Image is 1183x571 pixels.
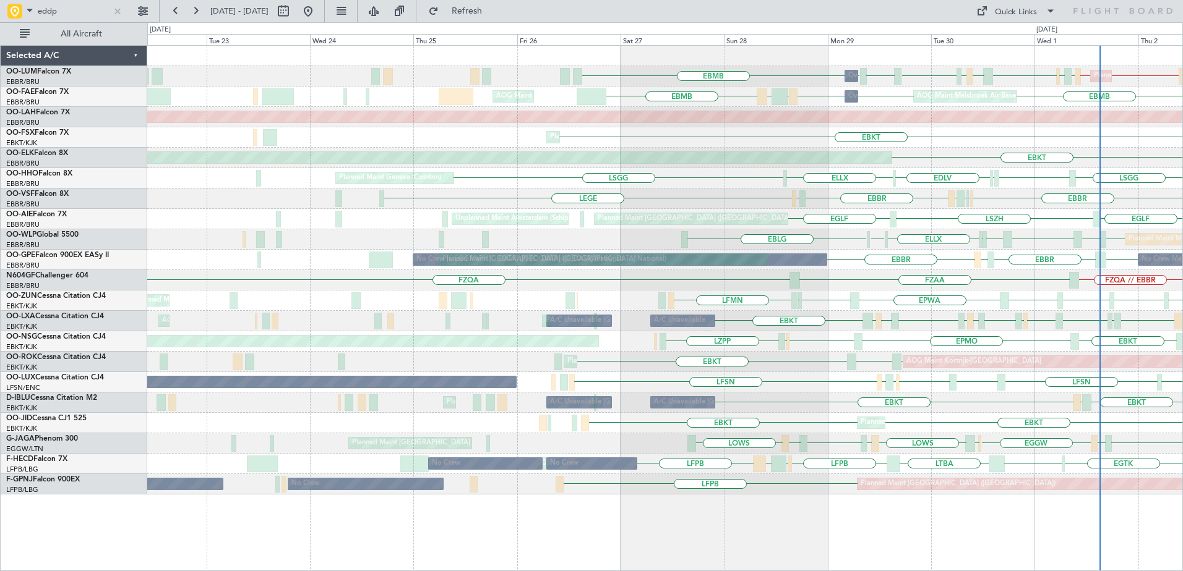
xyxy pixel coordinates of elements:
span: F-GPNJ [6,476,33,483]
a: OO-HHOFalcon 8X [6,170,72,177]
span: All Aircraft [32,30,131,38]
button: Quick Links [970,1,1062,21]
a: EBKT/KJK [6,302,37,311]
a: EBKT/KJK [6,138,37,148]
a: EBKT/KJK [6,424,37,433]
a: OO-ELKFalcon 8X [6,150,68,157]
span: OO-HHO [6,170,38,177]
a: OO-LUXCessna Citation CJ4 [6,374,104,381]
div: Planned Maint Kortrijk-[GEOGRAPHIC_DATA] [546,311,690,330]
div: Tue 30 [931,34,1035,45]
span: OO-LUX [6,374,35,381]
span: OO-GPE [6,252,35,259]
a: EBBR/BRU [6,281,40,290]
div: No Crew [550,454,579,473]
div: Mon 22 [103,34,206,45]
span: OO-LXA [6,313,35,320]
a: OO-FAEFalcon 7X [6,88,69,96]
a: F-GPNJFalcon 900EX [6,476,80,483]
a: OO-LXACessna Citation CJ4 [6,313,104,320]
a: OO-WLPGlobal 5500 [6,231,79,239]
div: Planned Maint Kortrijk-[GEOGRAPHIC_DATA] [550,128,694,146]
span: F-HECD [6,455,33,463]
div: Planned Maint Kortrijk-[GEOGRAPHIC_DATA] [567,352,712,371]
span: OO-FSX [6,129,35,137]
div: Planned Maint Nice ([GEOGRAPHIC_DATA]) [447,393,585,412]
div: Mon 29 [828,34,931,45]
a: OO-LUMFalcon 7X [6,68,71,75]
span: OO-VSF [6,190,35,198]
a: EBBR/BRU [6,240,40,250]
div: AOG Maint Kortrijk-[GEOGRAPHIC_DATA] [162,311,297,330]
span: G-JAGA [6,435,35,442]
a: EBBR/BRU [6,261,40,270]
a: EGGW/LTN [6,444,43,454]
div: Sun 28 [724,34,827,45]
a: D-IBLUCessna Citation M2 [6,394,97,402]
div: Planned Maint Geneva (Cointrin) [339,169,441,187]
div: Wed 1 [1035,34,1138,45]
div: No Crew [GEOGRAPHIC_DATA] ([GEOGRAPHIC_DATA] National) [416,250,624,269]
a: EBBR/BRU [6,220,40,229]
a: EBBR/BRU [6,118,40,127]
div: Planned Maint [GEOGRAPHIC_DATA] ([GEOGRAPHIC_DATA]) [861,475,1056,493]
div: A/C Unavailable [GEOGRAPHIC_DATA]-[GEOGRAPHIC_DATA] [654,393,851,412]
a: F-HECDFalcon 7X [6,455,67,463]
span: OO-LUM [6,68,37,75]
div: A/C Unavailable [654,311,705,330]
div: Owner Melsbroek Air Base [848,87,932,106]
a: N604GFChallenger 604 [6,272,88,279]
a: OO-LAHFalcon 7X [6,109,70,116]
div: Tue 23 [207,34,310,45]
a: OO-ROKCessna Citation CJ4 [6,353,106,361]
a: G-JAGAPhenom 300 [6,435,78,442]
a: OO-ZUNCessna Citation CJ4 [6,292,106,300]
a: LFPB/LBG [6,485,38,494]
span: OO-LAH [6,109,36,116]
a: EBBR/BRU [6,159,40,168]
div: Planned Maint [GEOGRAPHIC_DATA] ([GEOGRAPHIC_DATA] National) [442,250,666,269]
a: OO-VSFFalcon 8X [6,190,69,198]
div: Fri 26 [517,34,621,45]
span: OO-ELK [6,150,34,157]
div: No Crew [291,475,320,493]
span: OO-AIE [6,211,33,218]
div: AOG Maint [US_STATE] ([GEOGRAPHIC_DATA]) [496,87,646,106]
div: Owner Melsbroek Air Base [848,67,932,85]
a: OO-NSGCessna Citation CJ4 [6,333,106,340]
a: OO-GPEFalcon 900EX EASy II [6,252,109,259]
span: OO-NSG [6,333,37,340]
button: All Aircraft [14,24,134,44]
div: Quick Links [995,6,1037,19]
span: OO-FAE [6,88,35,96]
div: Unplanned Maint Amsterdam (Schiphol) [455,209,580,228]
div: Sat 27 [621,34,724,45]
div: AOG Maint Melsbroek Air Base [917,87,1016,106]
a: OO-JIDCessna CJ1 525 [6,415,87,422]
a: EBBR/BRU [6,200,40,209]
div: Thu 25 [413,34,517,45]
div: No Crew [432,454,460,473]
a: EBKT/KJK [6,342,37,352]
span: Refresh [441,7,493,15]
div: A/C Unavailable [GEOGRAPHIC_DATA] ([GEOGRAPHIC_DATA] National) [550,393,780,412]
a: LFSN/ENC [6,383,40,392]
div: Planned Maint Kortrijk-[GEOGRAPHIC_DATA] [861,413,1005,432]
div: AOG Maint Kortrijk-[GEOGRAPHIC_DATA] [906,352,1041,371]
div: Planned Maint [GEOGRAPHIC_DATA] ([GEOGRAPHIC_DATA]) [352,434,547,452]
div: Wed 24 [310,34,413,45]
a: EBKT/KJK [6,404,37,413]
a: EBKT/KJK [6,322,37,331]
a: EBBR/BRU [6,77,40,87]
a: OO-AIEFalcon 7X [6,211,67,218]
a: EBBR/BRU [6,98,40,107]
input: Airport [38,2,109,20]
button: Refresh [423,1,497,21]
div: Planned Maint [GEOGRAPHIC_DATA] ([GEOGRAPHIC_DATA]) [598,209,793,228]
span: OO-ROK [6,353,37,361]
div: [DATE] [150,25,171,35]
a: EBKT/KJK [6,363,37,372]
span: D-IBLU [6,394,30,402]
a: OO-FSXFalcon 7X [6,129,69,137]
span: OO-WLP [6,231,37,239]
